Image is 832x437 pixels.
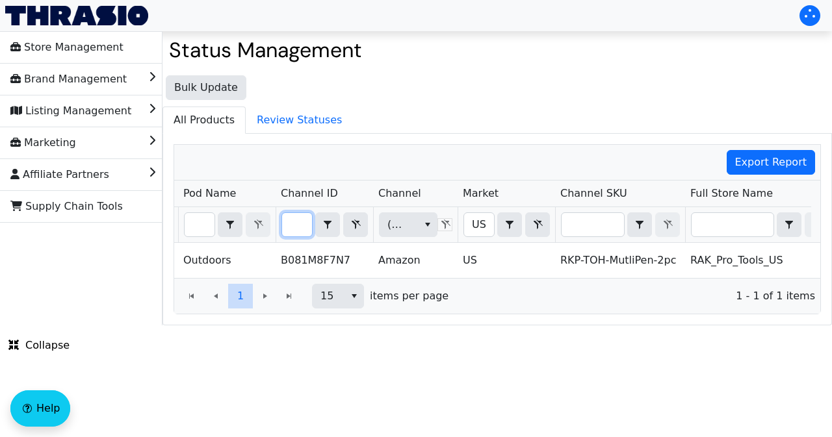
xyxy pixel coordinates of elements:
span: 1 - 1 of 1 items [459,288,815,304]
span: Channel [378,186,421,201]
button: select [628,213,651,236]
button: select [316,213,339,236]
span: Choose Operator [218,212,242,237]
input: Filter [464,213,494,236]
span: All Products [163,107,245,133]
button: select [344,284,363,308]
button: Clear [525,212,550,237]
span: items per page [370,288,448,304]
th: Filter [373,207,458,243]
span: Market [463,186,499,201]
input: Filter [692,213,773,236]
span: Supply Chain Tools [10,196,123,217]
span: (All) [387,217,408,232]
button: Help floatingactionbutton [10,390,70,427]
span: Bulk Update [174,80,238,95]
h2: Status Management [169,38,825,62]
span: Choose Operator [777,212,801,237]
th: Filter [276,207,373,243]
span: Pod Name [183,186,236,201]
input: Filter [282,213,312,236]
span: Choose Operator [315,212,340,237]
input: Filter [185,213,214,236]
span: Choose Operator [627,212,652,237]
span: 15 [320,288,337,304]
td: Outdoors [178,243,276,278]
span: Listing Management [10,101,131,121]
button: select [777,213,801,236]
button: select [218,213,242,236]
td: US [458,243,555,278]
span: Help [36,401,60,416]
span: Collapse [8,338,70,353]
span: Choose Operator [497,212,522,237]
button: Bulk Update [166,75,246,100]
span: Review Statuses [246,107,352,133]
button: Clear [343,212,368,237]
td: Amazon [373,243,458,278]
span: Store Management [10,37,123,58]
td: B081M8F7N7 [276,243,373,278]
span: 1 [237,288,244,304]
button: Page 1 [228,284,253,308]
input: Filter [562,213,624,236]
th: Filter [178,207,276,243]
span: Channel ID [281,186,338,201]
th: Filter [555,207,685,243]
span: Brand Management [10,69,127,90]
button: Export Report [727,150,816,175]
th: Filter [458,207,555,243]
button: select [498,213,521,236]
span: Affiliate Partners [10,164,109,185]
td: RKP-TOH-MutliPen-2pc [555,243,685,278]
span: Page size [312,284,364,308]
span: Marketing [10,132,76,153]
span: Full Store Name [690,186,773,201]
span: Export Report [735,155,807,170]
div: Page 1 of 1 [174,278,820,314]
button: select [418,213,437,236]
img: Thrasio Logo [5,6,148,25]
span: Channel SKU [560,186,627,201]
